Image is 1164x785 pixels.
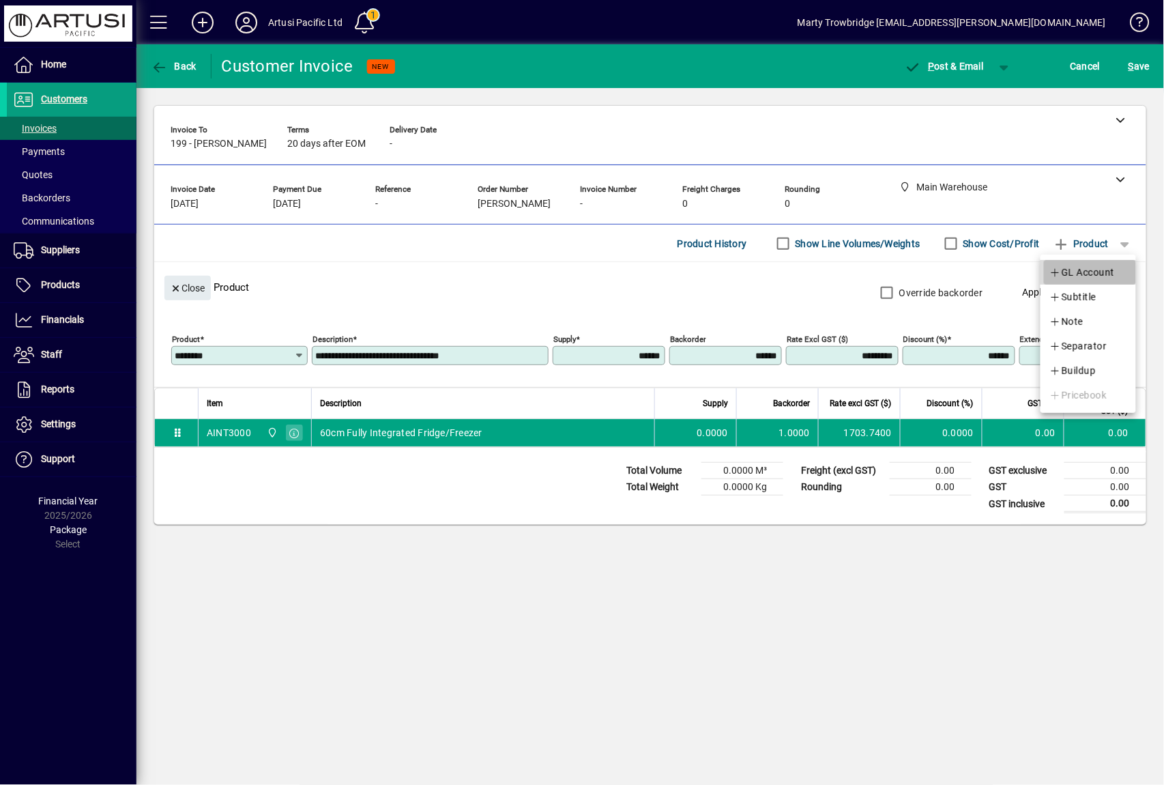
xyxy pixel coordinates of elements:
span: Note [1049,313,1083,330]
button: Pricebook [1041,383,1136,408]
button: Subtitle [1041,285,1136,309]
button: Note [1041,309,1136,334]
button: GL Account [1041,260,1136,285]
span: Subtitle [1049,289,1096,305]
span: Pricebook [1049,387,1107,403]
span: Separator [1049,338,1107,354]
span: GL Account [1049,264,1115,281]
button: Separator [1041,334,1136,358]
span: Buildup [1049,362,1096,379]
button: Buildup [1041,358,1136,383]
